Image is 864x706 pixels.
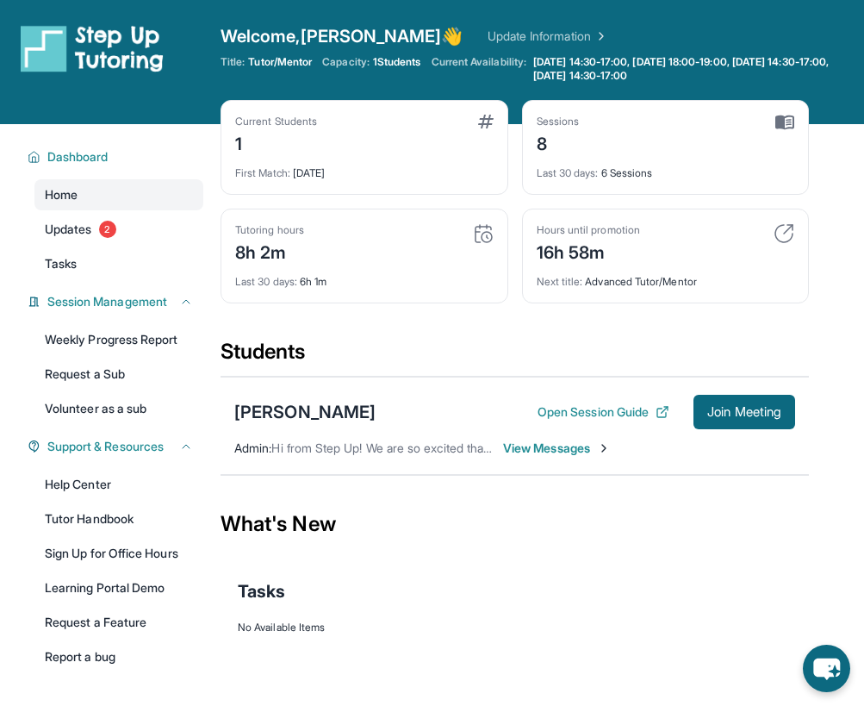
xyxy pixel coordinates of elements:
div: 1 [235,128,317,156]
span: Capacity: [322,55,370,69]
span: Tasks [45,255,77,272]
div: Current Students [235,115,317,128]
a: Tasks [34,248,203,279]
span: 2 [99,221,116,238]
span: Dashboard [47,148,109,166]
div: 6 Sessions [537,156,795,180]
span: First Match : [235,166,290,179]
div: 8h 2m [235,237,304,265]
span: Session Management [47,293,167,310]
div: No Available Items [238,621,792,634]
a: Update Information [488,28,608,45]
a: Home [34,179,203,210]
a: Updates2 [34,214,203,245]
span: Join Meeting [707,407,781,417]
a: Request a Feature [34,607,203,638]
div: [DATE] [235,156,494,180]
span: 1 Students [373,55,421,69]
a: Volunteer as a sub [34,393,203,424]
button: chat-button [803,645,850,692]
img: Chevron Right [591,28,608,45]
button: Session Management [40,293,193,310]
a: [DATE] 14:30-17:00, [DATE] 18:00-19:00, [DATE] 14:30-17:00, [DATE] 14:30-17:00 [530,55,864,83]
button: Open Session Guide [538,403,669,421]
span: Last 30 days : [537,166,599,179]
div: 6h 1m [235,265,494,289]
a: Sign Up for Office Hours [34,538,203,569]
span: Welcome, [PERSON_NAME] 👋 [221,24,463,48]
span: View Messages [503,440,611,457]
a: Learning Portal Demo [34,572,203,603]
span: Last 30 days : [235,275,297,288]
div: 16h 58m [537,237,640,265]
a: Tutor Handbook [34,503,203,534]
span: Current Availability: [432,55,526,83]
span: Tutor/Mentor [248,55,312,69]
img: card [774,223,794,244]
button: Support & Resources [40,438,193,455]
img: card [775,115,794,130]
span: Admin : [234,440,271,455]
div: Advanced Tutor/Mentor [537,265,795,289]
div: Sessions [537,115,580,128]
img: card [473,223,494,244]
a: Weekly Progress Report [34,324,203,355]
div: [PERSON_NAME] [234,400,376,424]
span: Support & Resources [47,438,164,455]
a: Report a bug [34,641,203,672]
img: logo [21,24,164,72]
div: Hours until promotion [537,223,640,237]
span: Updates [45,221,92,238]
img: card [478,115,494,128]
div: Students [221,338,809,376]
a: Request a Sub [34,359,203,390]
span: Next title : [537,275,583,288]
span: Tasks [238,579,285,603]
button: Dashboard [40,148,193,166]
div: What's New [221,486,809,562]
img: Chevron-Right [597,441,611,455]
span: Home [45,186,78,203]
span: [DATE] 14:30-17:00, [DATE] 18:00-19:00, [DATE] 14:30-17:00, [DATE] 14:30-17:00 [533,55,861,83]
div: Tutoring hours [235,223,304,237]
div: 8 [537,128,580,156]
button: Join Meeting [693,395,795,429]
span: Title: [221,55,245,69]
a: Help Center [34,469,203,500]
